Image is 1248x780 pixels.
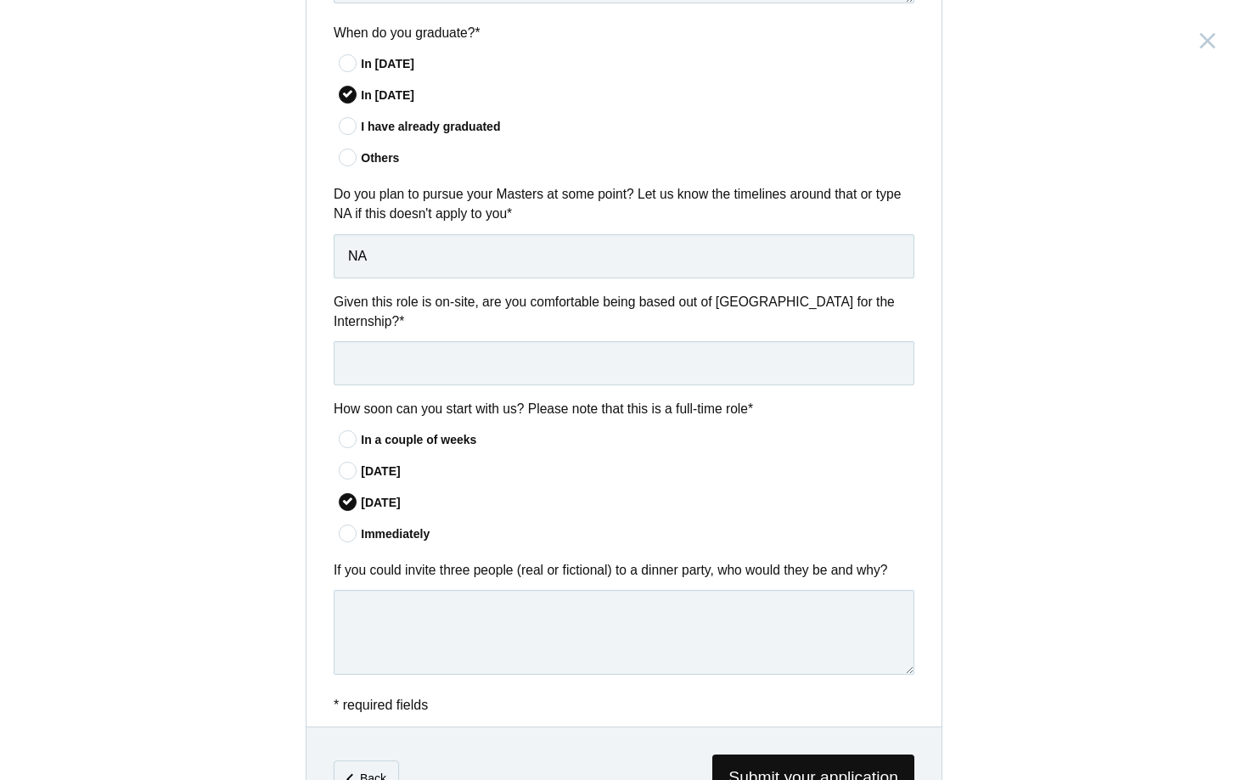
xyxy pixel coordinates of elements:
[334,292,914,332] label: Given this role is on-site, are you comfortable being based out of [GEOGRAPHIC_DATA] for the Inte...
[334,23,914,42] label: When do you graduate?
[361,149,914,167] div: Others
[361,463,914,480] div: [DATE]
[361,494,914,512] div: [DATE]
[334,399,914,418] label: How soon can you start with us? Please note that this is a full-time role
[334,184,914,224] label: Do you plan to pursue your Masters at some point? Let us know the timelines around that or type N...
[361,87,914,104] div: In [DATE]
[361,55,914,73] div: In [DATE]
[334,698,428,712] span: * required fields
[334,560,914,580] label: If you could invite three people (real or fictional) to a dinner party, who would they be and why?
[361,525,914,543] div: Immediately
[361,118,914,136] div: I have already graduated
[361,431,914,449] div: In a couple of weeks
